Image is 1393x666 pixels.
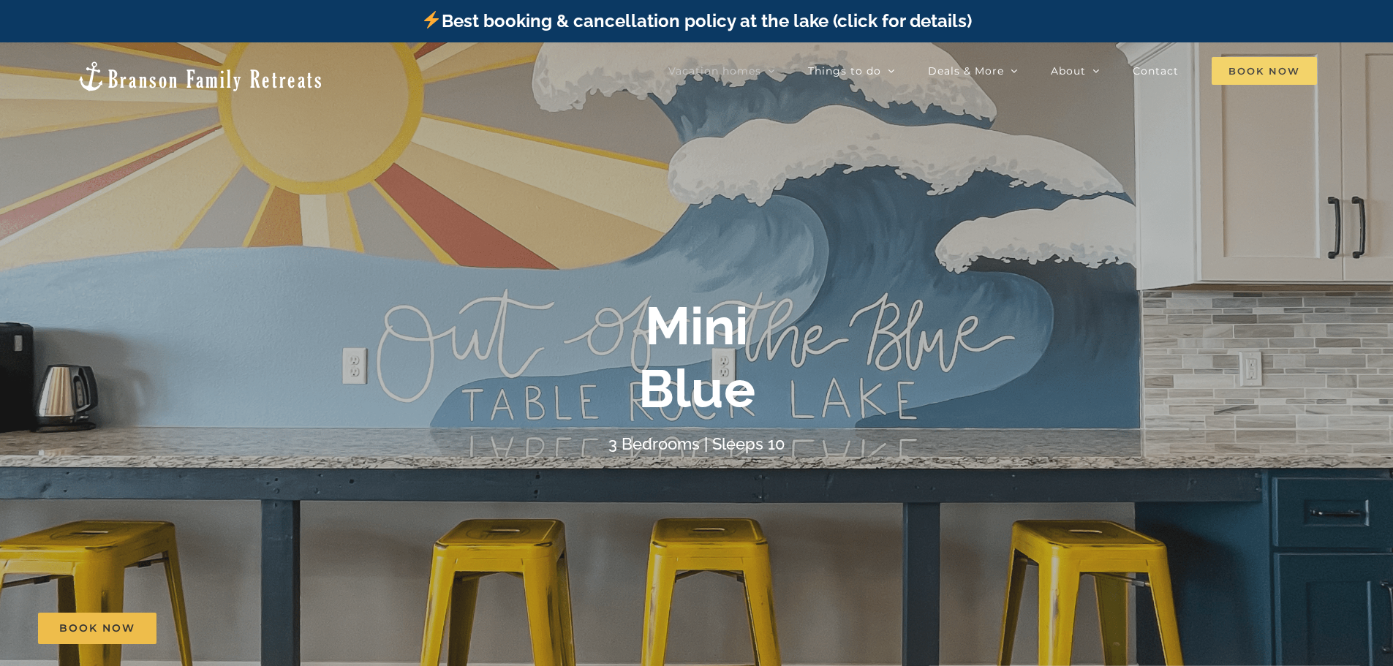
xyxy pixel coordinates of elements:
[1133,56,1179,86] a: Contact
[638,295,755,420] b: Mini Blue
[423,11,440,29] img: ⚡️
[928,56,1018,86] a: Deals & More
[76,60,324,93] img: Branson Family Retreats Logo
[1051,56,1100,86] a: About
[1133,66,1179,76] span: Contact
[1212,57,1317,85] span: Book Now
[421,10,971,31] a: Best booking & cancellation policy at the lake (click for details)
[808,66,881,76] span: Things to do
[38,613,156,644] a: Book Now
[1051,66,1086,76] span: About
[608,434,785,453] h4: 3 Bedrooms | Sleeps 10
[668,56,1317,86] nav: Main Menu
[668,56,775,86] a: Vacation homes
[59,622,135,635] span: Book Now
[808,56,895,86] a: Things to do
[668,66,761,76] span: Vacation homes
[928,66,1004,76] span: Deals & More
